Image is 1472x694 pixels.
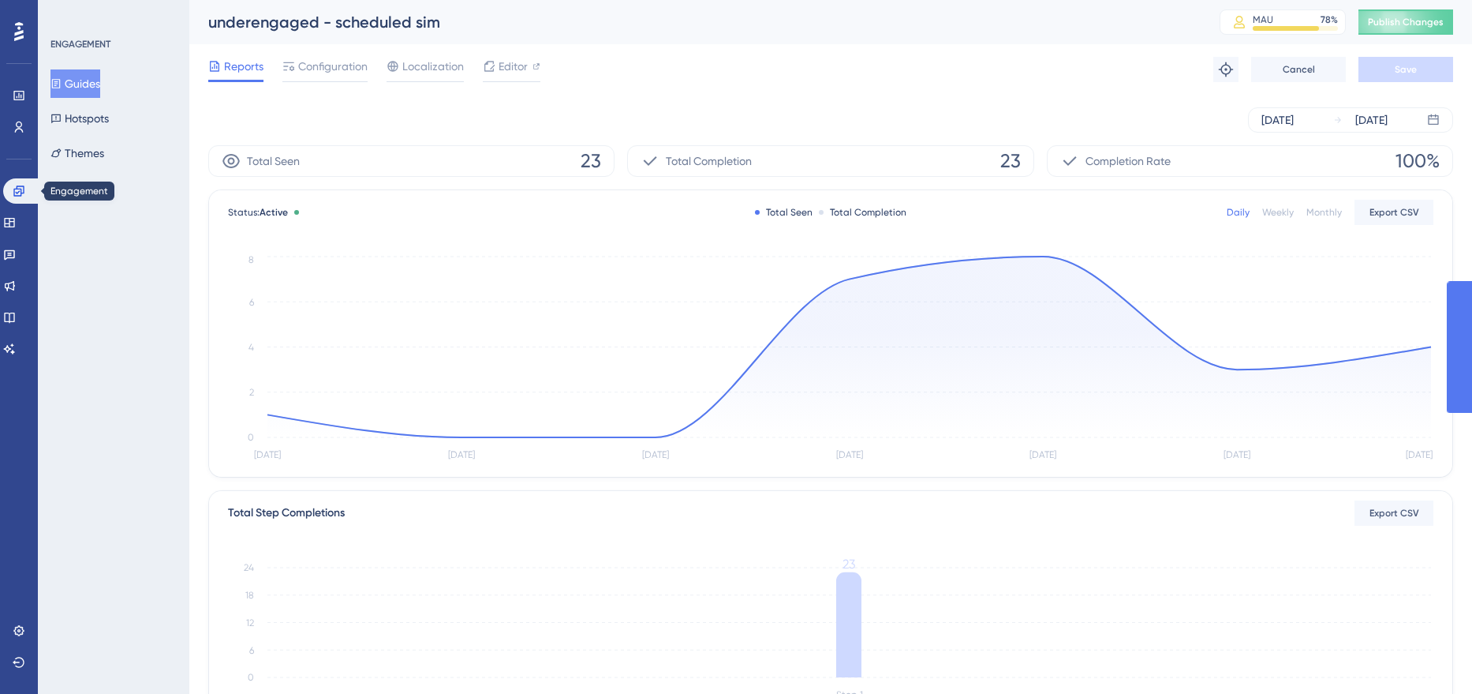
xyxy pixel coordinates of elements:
span: Active [260,207,288,218]
span: Editor [499,57,528,76]
tspan: 0 [248,432,254,443]
span: Configuration [298,57,368,76]
tspan: 0 [248,672,254,683]
span: Publish Changes [1368,16,1444,28]
div: ENGAGEMENT [50,38,110,51]
tspan: 4 [248,342,254,353]
span: Total Completion [666,152,752,171]
span: Total Seen [247,152,300,171]
tspan: 6 [249,297,254,308]
button: Hotspots [50,104,109,133]
button: Publish Changes [1358,9,1453,35]
tspan: [DATE] [642,449,669,460]
span: Localization [402,57,464,76]
div: [DATE] [1355,111,1388,129]
button: Themes [50,139,104,167]
button: Guides [50,69,100,98]
div: Total Completion [819,206,906,219]
button: Cancel [1251,57,1346,82]
div: Total Step Completions [228,504,345,523]
tspan: [DATE] [448,449,475,460]
span: Completion Rate [1085,152,1171,171]
tspan: [DATE] [1406,449,1433,460]
span: Reports [224,57,263,76]
span: Save [1395,63,1417,76]
tspan: 8 [248,254,254,265]
span: 23 [1000,148,1021,174]
tspan: [DATE] [254,449,281,460]
tspan: [DATE] [836,449,863,460]
button: Export CSV [1354,200,1433,225]
button: Export CSV [1354,501,1433,526]
span: Cancel [1283,63,1315,76]
div: [DATE] [1261,111,1294,129]
tspan: 18 [245,590,254,601]
span: Status: [228,206,288,219]
tspan: 23 [842,557,855,572]
div: Weekly [1262,206,1294,219]
span: Export CSV [1369,507,1419,520]
tspan: 12 [246,617,254,628]
tspan: 24 [244,562,254,573]
span: 100% [1395,148,1440,174]
tspan: [DATE] [1224,449,1250,460]
tspan: [DATE] [1029,449,1056,460]
div: Total Seen [755,206,813,219]
iframe: UserGuiding AI Assistant Launcher [1406,632,1453,679]
div: Daily [1227,206,1250,219]
span: 23 [581,148,601,174]
span: Export CSV [1369,206,1419,219]
button: Save [1358,57,1453,82]
div: Monthly [1306,206,1342,219]
div: MAU [1253,13,1273,26]
div: underengaged - scheduled sim [208,11,1180,33]
div: 78 % [1321,13,1338,26]
tspan: 2 [249,387,254,398]
tspan: 6 [249,645,254,656]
